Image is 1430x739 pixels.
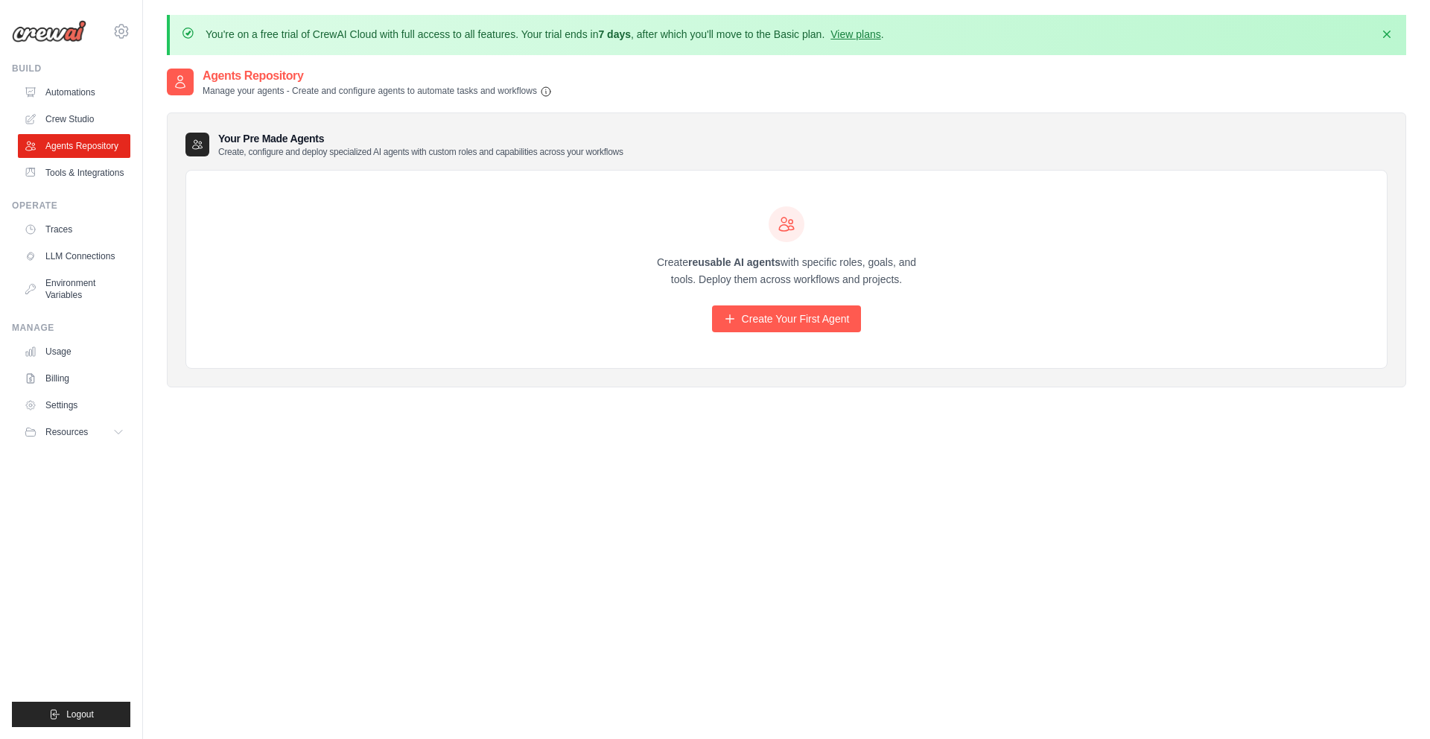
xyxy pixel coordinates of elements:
[218,146,623,158] p: Create, configure and deploy specialized AI agents with custom roles and capabilities across your...
[712,305,862,332] a: Create Your First Agent
[66,708,94,720] span: Logout
[12,322,130,334] div: Manage
[18,271,130,307] a: Environment Variables
[12,200,130,212] div: Operate
[18,340,130,364] a: Usage
[598,28,631,40] strong: 7 days
[45,426,88,438] span: Resources
[18,244,130,268] a: LLM Connections
[688,256,781,268] strong: reusable AI agents
[18,80,130,104] a: Automations
[18,134,130,158] a: Agents Repository
[206,27,884,42] p: You're on a free trial of CrewAI Cloud with full access to all features. Your trial ends in , aft...
[18,393,130,417] a: Settings
[18,161,130,185] a: Tools & Integrations
[830,28,880,40] a: View plans
[18,107,130,131] a: Crew Studio
[643,254,929,288] p: Create with specific roles, goals, and tools. Deploy them across workflows and projects.
[12,63,130,74] div: Build
[18,420,130,444] button: Resources
[12,20,86,42] img: Logo
[18,218,130,241] a: Traces
[12,702,130,727] button: Logout
[18,367,130,390] a: Billing
[203,85,552,98] p: Manage your agents - Create and configure agents to automate tasks and workflows
[203,67,552,85] h2: Agents Repository
[218,131,623,158] h3: Your Pre Made Agents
